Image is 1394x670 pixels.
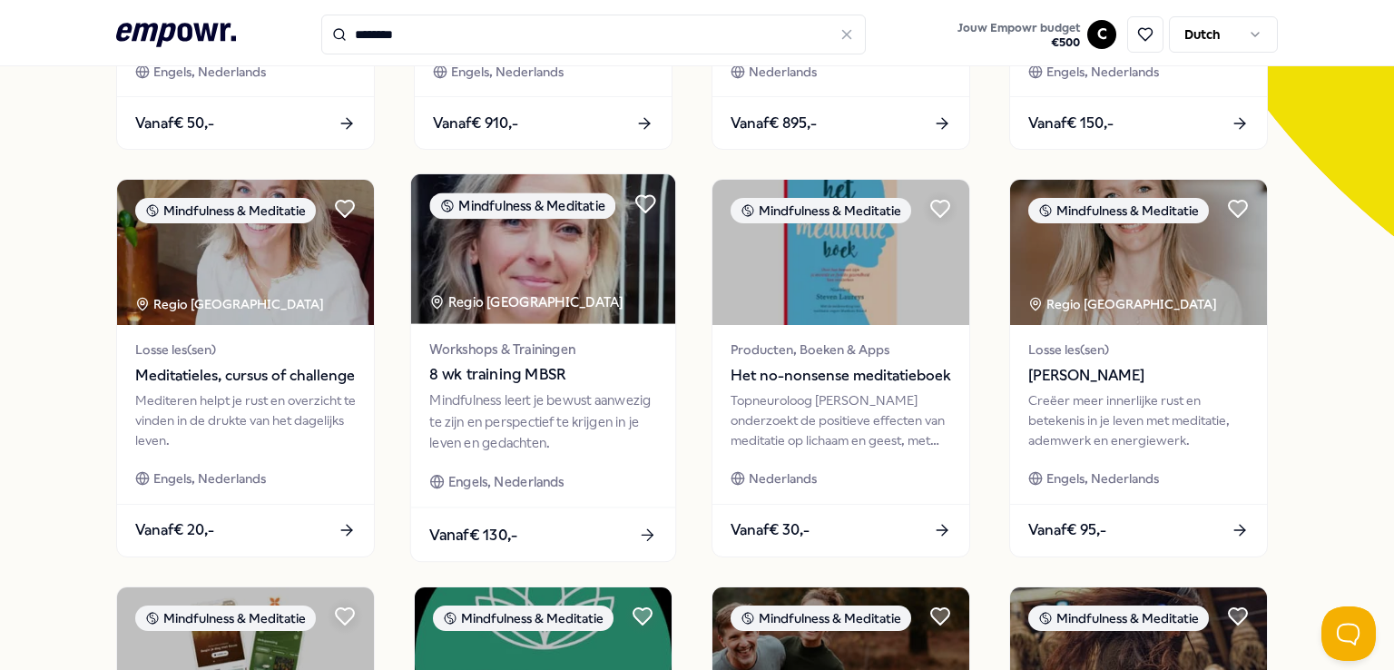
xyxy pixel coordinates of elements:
[429,363,656,387] span: 8 wk training MBSR
[429,193,615,220] div: Mindfulness & Meditatie
[731,340,951,360] span: Producten, Boeken & Apps
[135,364,356,388] span: Meditatieles, cursus of challenge
[1028,340,1249,360] span: Losse les(sen)
[731,606,911,631] div: Mindfulness & Meditatie
[731,364,951,388] span: Het no-nonsense meditatieboek
[1046,468,1159,488] span: Engels, Nederlands
[1046,62,1159,82] span: Engels, Nederlands
[957,21,1080,35] span: Jouw Empowr budget
[950,15,1087,54] a: Jouw Empowr budget€500
[1028,112,1114,135] span: Vanaf € 150,-
[153,62,266,82] span: Engels, Nederlands
[1028,606,1209,631] div: Mindfulness & Meditatie
[712,179,970,557] a: package imageMindfulness & MeditatieProducten, Boeken & AppsHet no-nonsense meditatieboekTopneuro...
[429,523,517,547] span: Vanaf € 130,-
[1087,20,1116,49] button: C
[1028,390,1249,451] div: Creëer meer innerlijke rust en betekenis in je leven met meditatie, ademwerk en energiewerk.
[153,468,266,488] span: Engels, Nederlands
[117,180,374,325] img: package image
[135,198,316,223] div: Mindfulness & Meditatie
[731,198,911,223] div: Mindfulness & Meditatie
[1028,294,1220,314] div: Regio [GEOGRAPHIC_DATA]
[1028,518,1106,542] span: Vanaf € 95,-
[731,112,817,135] span: Vanaf € 895,-
[731,390,951,451] div: Topneuroloog [PERSON_NAME] onderzoekt de positieve effecten van meditatie op lichaam en geest, me...
[749,468,817,488] span: Nederlands
[135,112,214,135] span: Vanaf € 50,-
[433,606,614,631] div: Mindfulness & Meditatie
[433,112,518,135] span: Vanaf € 910,-
[1321,606,1376,661] iframe: Help Scout Beacon - Open
[135,390,356,451] div: Mediteren helpt je rust en overzicht te vinden in de drukte van het dagelijks leven.
[957,35,1080,50] span: € 500
[116,179,375,557] a: package imageMindfulness & MeditatieRegio [GEOGRAPHIC_DATA] Losse les(sen)Meditatieles, cursus of...
[1010,180,1267,325] img: package image
[451,62,564,82] span: Engels, Nederlands
[135,340,356,360] span: Losse les(sen)
[1028,198,1209,223] div: Mindfulness & Meditatie
[731,518,810,542] span: Vanaf € 30,-
[321,15,866,54] input: Search for products, categories or subcategories
[448,472,564,493] span: Engels, Nederlands
[712,180,969,325] img: package image
[135,294,327,314] div: Regio [GEOGRAPHIC_DATA]
[954,17,1084,54] button: Jouw Empowr budget€500
[429,292,626,313] div: Regio [GEOGRAPHIC_DATA]
[411,174,675,324] img: package image
[429,390,656,453] div: Mindfulness leert je bewust aanwezig te zijn en perspectief te krijgen in je leven en gedachten.
[1009,179,1268,557] a: package imageMindfulness & MeditatieRegio [GEOGRAPHIC_DATA] Losse les(sen)[PERSON_NAME]Creëer mee...
[429,339,656,360] span: Workshops & Trainingen
[749,62,817,82] span: Nederlands
[135,606,316,631] div: Mindfulness & Meditatie
[135,518,214,542] span: Vanaf € 20,-
[1028,364,1249,388] span: [PERSON_NAME]
[410,173,677,563] a: package imageMindfulness & MeditatieRegio [GEOGRAPHIC_DATA] Workshops & Trainingen8 wk training M...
